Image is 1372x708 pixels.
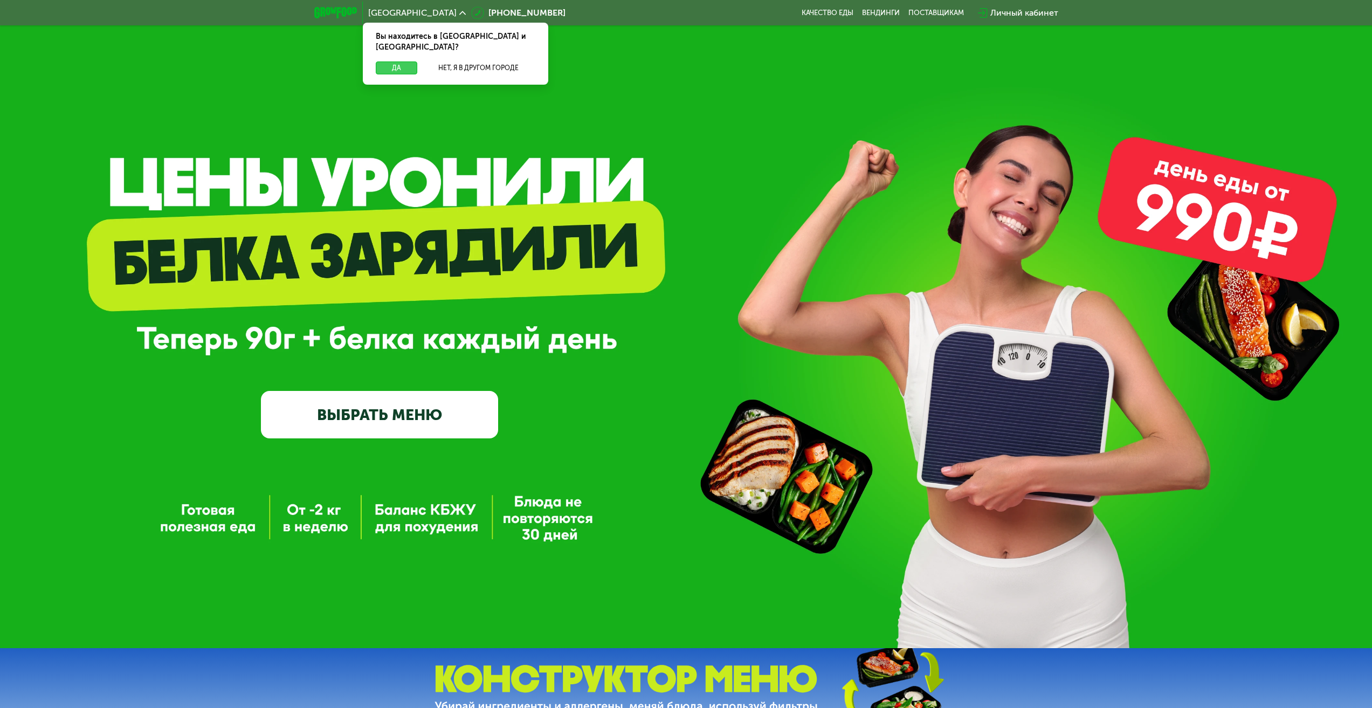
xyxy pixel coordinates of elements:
a: [PHONE_NUMBER] [471,6,566,19]
a: ВЫБРАТЬ МЕНЮ [261,391,498,438]
span: [GEOGRAPHIC_DATA] [368,9,457,17]
button: Да [376,61,417,74]
div: Вы находитесь в [GEOGRAPHIC_DATA] и [GEOGRAPHIC_DATA]? [363,23,548,61]
a: Качество еды [802,9,853,17]
div: Личный кабинет [990,6,1058,19]
div: поставщикам [908,9,964,17]
button: Нет, я в другом городе [422,61,535,74]
a: Вендинги [862,9,900,17]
